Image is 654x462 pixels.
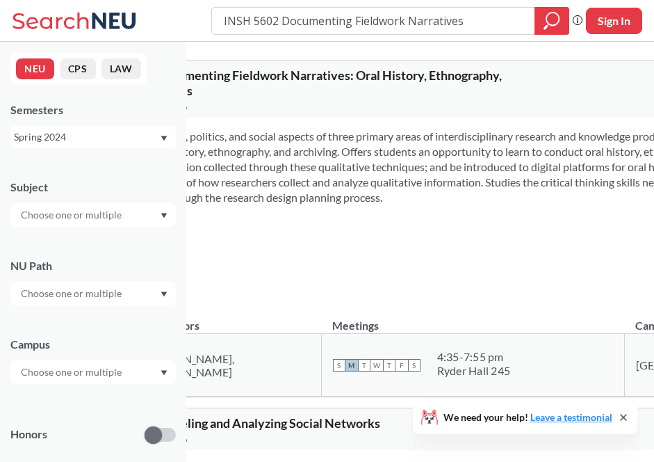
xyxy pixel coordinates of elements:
button: CPS [60,58,96,79]
input: Choose one or multiple [14,364,131,381]
div: Semesters [10,102,176,118]
div: 4:35 - 7:55 pm [437,350,511,364]
span: We need your help! [443,413,612,422]
th: Professors [134,304,321,334]
p: Honors [10,427,47,443]
span: T [383,359,395,372]
span: T [358,359,370,372]
div: Dropdown arrow [10,203,176,227]
span: INSH 5602 : Documenting Fieldwork Narratives: Oral History, Ethnography, Archival Practices [91,67,502,98]
div: Spring 2024 [14,129,159,145]
span: F [395,359,408,372]
div: Spring 2024Dropdown arrow [10,126,176,148]
span: M [345,359,358,372]
input: Choose one or multiple [14,285,131,302]
a: Leave a testimonial [530,411,612,423]
input: Choose one or multiple [14,207,131,223]
svg: Dropdown arrow [161,292,167,297]
th: Meetings [321,304,624,334]
div: Dropdown arrow [10,282,176,305]
div: Ryder Hall 245 [437,364,511,378]
button: NEU [16,58,54,79]
td: [PERSON_NAME], [PERSON_NAME] [134,334,321,397]
div: magnifying glass [534,7,569,35]
input: Class, professor, course number, "phrase" [222,9,524,33]
span: S [408,359,420,372]
div: Dropdown arrow [10,360,176,384]
button: Sign In [586,8,642,34]
svg: Dropdown arrow [161,370,167,376]
span: S [333,359,345,372]
svg: magnifying glass [543,11,560,31]
button: LAW [101,58,141,79]
span: INSH 6304 : Modeling and Analyzing Social Networks [91,415,380,431]
span: W [370,359,383,372]
div: NU Path [10,258,176,273]
div: Campus [10,337,176,352]
div: Subject [10,180,176,195]
svg: Dropdown arrow [161,136,167,141]
svg: Dropdown arrow [161,213,167,218]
